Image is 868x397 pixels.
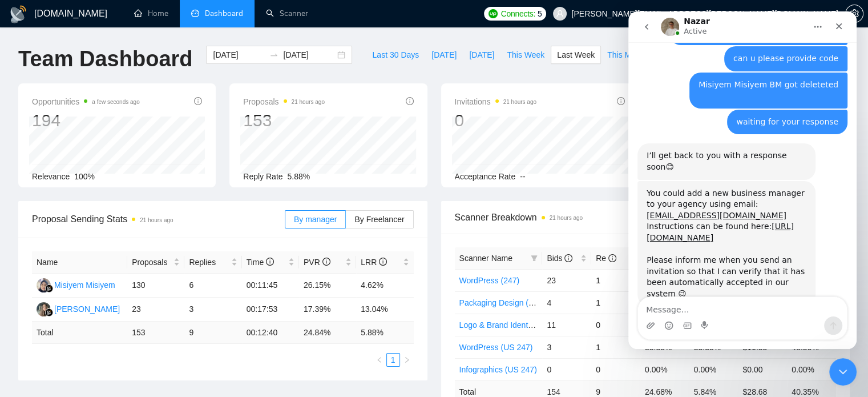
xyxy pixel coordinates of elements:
[591,358,640,380] td: 0
[184,251,241,274] th: Replies
[591,269,640,291] td: 1
[425,46,463,64] button: [DATE]
[542,358,591,380] td: 0
[379,258,387,266] span: info-circle
[45,284,53,292] img: gigradar-bm.png
[213,49,265,61] input: Start date
[591,314,640,336] td: 0
[557,49,595,61] span: Last Week
[74,172,95,181] span: 100%
[266,258,274,266] span: info-circle
[356,274,413,298] td: 4.62%
[184,298,241,322] td: 3
[184,322,241,344] td: 9
[528,250,540,267] span: filter
[403,356,410,363] span: right
[531,255,538,262] span: filter
[32,322,127,344] td: Total
[406,97,414,105] span: info-circle
[18,46,192,73] h1: Team Dashboard
[564,254,572,262] span: info-circle
[372,49,419,61] span: Last 30 Days
[538,7,542,20] span: 5
[366,46,425,64] button: Last 30 Days
[32,251,127,274] th: Name
[551,46,601,64] button: Last Week
[37,278,51,292] img: MM
[54,303,120,315] div: [PERSON_NAME]
[92,99,139,105] time: a few seconds ago
[191,9,199,17] span: dashboard
[547,254,572,263] span: Bids
[322,258,330,266] span: info-circle
[132,256,171,268] span: Proposals
[829,358,857,386] iframe: Intercom live chat
[386,353,400,367] li: 1
[845,5,863,23] button: setting
[542,336,591,358] td: 3
[608,254,616,262] span: info-circle
[542,291,591,314] td: 4
[37,302,51,316] img: LK
[356,298,413,322] td: 13.04%
[500,46,551,64] button: This Week
[269,50,278,59] span: to
[640,358,689,380] td: 0.00%
[845,9,863,18] a: setting
[247,258,274,267] span: Time
[32,172,70,181] span: Relevance
[45,308,53,316] img: gigradar-bm.png
[299,298,356,322] td: 17.39%
[242,298,299,322] td: 00:17:53
[400,353,414,367] button: right
[243,110,325,131] div: 153
[37,280,115,289] a: MMMisiyem Misiyem
[591,291,640,314] td: 1
[501,7,535,20] span: Connects:
[542,314,591,336] td: 11
[591,336,640,358] td: 1
[304,258,330,267] span: PVR
[459,254,512,263] span: Scanner Name
[550,215,583,221] time: 21 hours ago
[283,49,335,61] input: End date
[431,49,457,61] span: [DATE]
[556,10,564,18] span: user
[32,95,140,109] span: Opportunities
[269,50,278,59] span: swap-right
[292,99,325,105] time: 21 hours ago
[787,358,836,380] td: 0.00%
[299,322,356,344] td: 24.84 %
[601,46,653,64] button: This Month
[459,343,533,352] a: WordPress (US 247)
[846,9,863,18] span: setting
[503,99,536,105] time: 21 hours ago
[738,358,787,380] td: $0.00
[607,49,647,61] span: This Month
[400,353,414,367] li: Next Page
[184,274,241,298] td: 6
[9,5,27,23] img: logo
[266,9,308,18] a: searchScanner
[205,9,243,18] span: Dashboard
[140,217,173,223] time: 21 hours ago
[127,298,184,322] td: 23
[376,356,383,363] span: left
[294,215,337,224] span: By manager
